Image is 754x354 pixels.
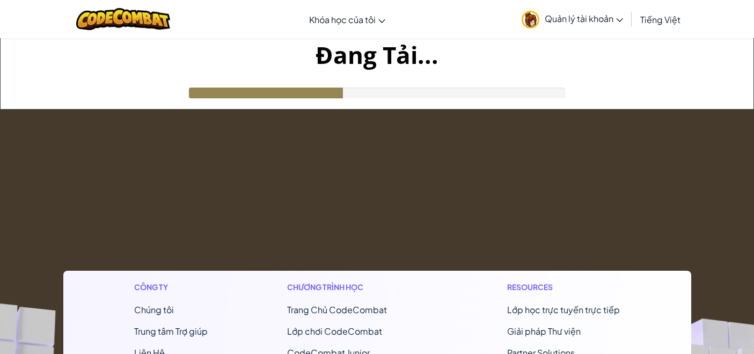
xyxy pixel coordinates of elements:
[304,5,391,34] a: Khóa học của tôi
[134,304,174,315] a: Chúng tôi
[1,38,753,71] h1: Đang Tải...
[507,304,620,315] a: Lớp học trực tuyến trực tiếp
[640,14,680,25] span: Tiếng Việt
[635,5,686,34] a: Tiếng Việt
[76,8,170,30] img: CodeCombat logo
[507,326,581,337] a: Giải pháp Thư viện
[522,11,539,28] img: avatar
[545,13,623,24] span: Quản lý tài khoản
[516,2,628,36] a: Quản lý tài khoản
[287,304,387,315] span: Trang Chủ CodeCombat
[287,326,382,337] a: Lớp chơi CodeCombat
[134,326,208,337] a: Trung tâm Trợ giúp
[134,281,208,293] h1: Công ty
[507,281,620,293] h1: Resources
[287,281,428,293] h1: Chương trình học
[309,14,376,25] span: Khóa học của tôi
